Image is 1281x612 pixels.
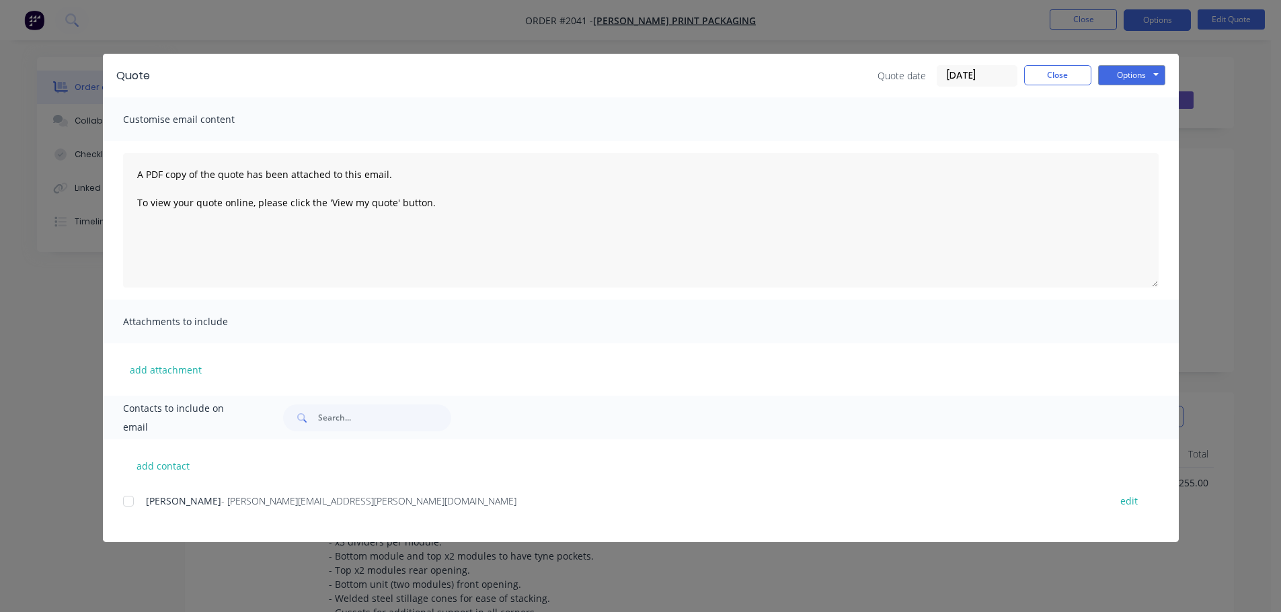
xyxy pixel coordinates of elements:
[1024,65,1091,85] button: Close
[123,153,1159,288] textarea: A PDF copy of the quote has been attached to this email. To view your quote online, please click ...
[878,69,926,83] span: Quote date
[318,404,451,431] input: Search...
[123,312,271,331] span: Attachments to include
[116,68,150,84] div: Quote
[221,494,516,507] span: - [PERSON_NAME][EMAIL_ADDRESS][PERSON_NAME][DOMAIN_NAME]
[123,399,250,437] span: Contacts to include on email
[1112,492,1146,510] button: edit
[1098,65,1165,85] button: Options
[123,455,204,476] button: add contact
[123,359,208,380] button: add attachment
[146,494,221,507] span: [PERSON_NAME]
[123,110,271,129] span: Customise email content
